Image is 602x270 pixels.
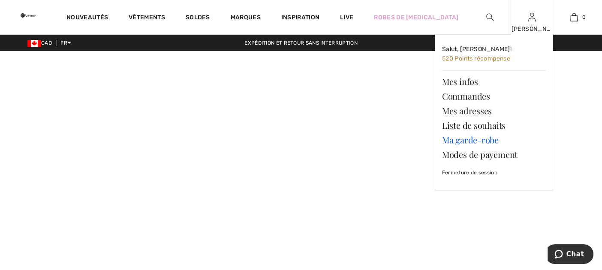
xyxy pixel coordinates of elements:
a: Ma garde-robe [442,133,546,147]
span: Salut, [PERSON_NAME]! [442,46,512,53]
span: 520 Points récompense [442,55,510,62]
img: Mon panier [570,12,578,22]
a: Liste de souhaits [442,118,546,133]
a: Live [340,13,353,22]
a: Nouveautés [66,14,108,23]
img: 1ère Avenue [21,7,36,24]
img: Mes infos [528,12,536,22]
iframe: Ouvre un widget dans lequel vous pouvez chatter avec l’un de nos agents [548,244,593,266]
span: 0 [582,13,585,21]
img: Canadian Dollar [27,40,41,47]
a: Fermeture de session [442,162,546,183]
a: Vêtements [129,14,165,23]
a: 0 [554,12,595,22]
a: Se connecter [528,13,536,21]
span: FR [60,40,71,46]
a: Salut, [PERSON_NAME]! 520 Points récompense [442,42,546,67]
img: recherche [486,12,494,22]
a: Mes adresses [442,103,546,118]
a: Mes infos [442,74,546,89]
a: Marques [231,14,261,23]
div: [PERSON_NAME] [511,24,552,33]
span: Inspiration [281,14,319,23]
span: CAD [27,40,55,46]
a: Modes de payement [442,147,546,162]
a: Soldes [186,14,210,23]
a: Robes de [MEDICAL_DATA] [374,13,458,22]
a: Commandes [442,89,546,103]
